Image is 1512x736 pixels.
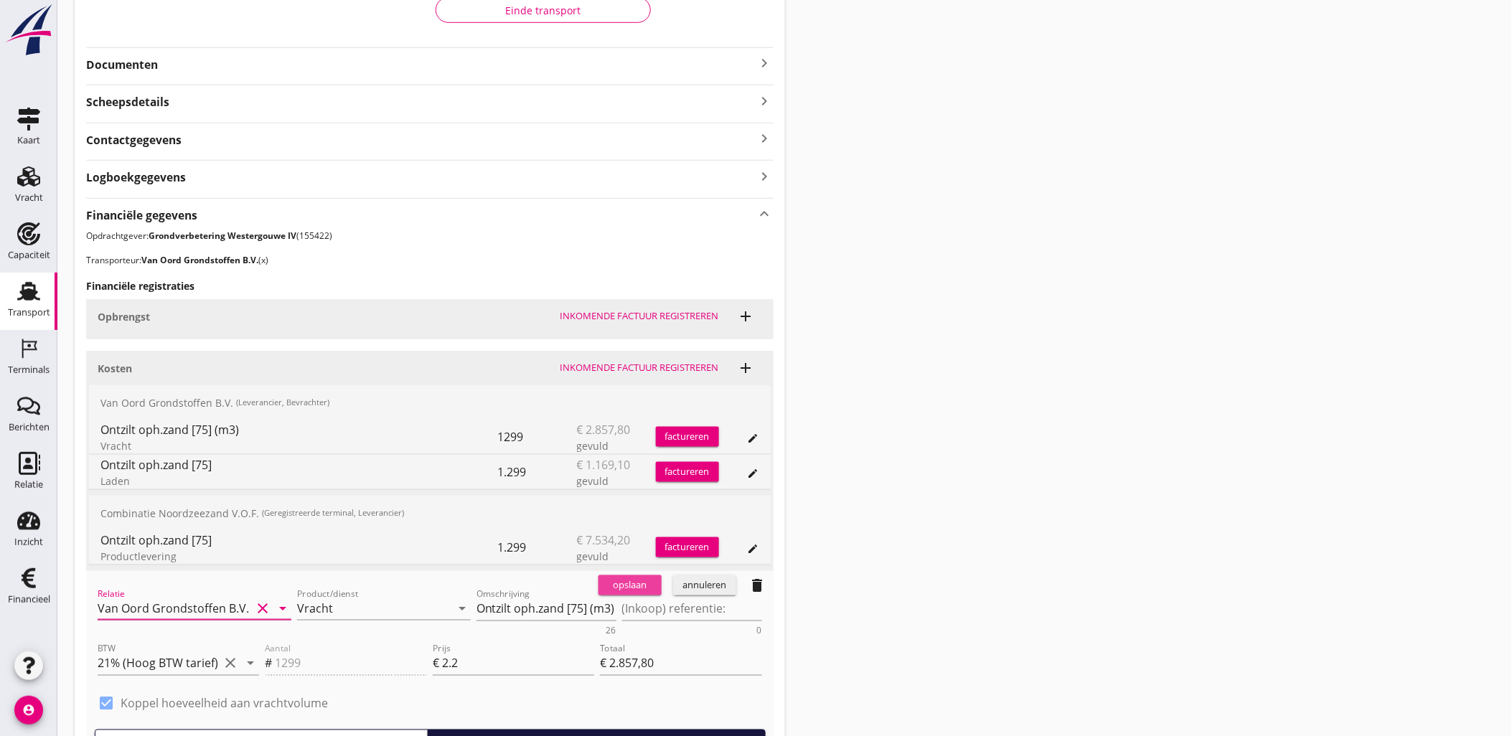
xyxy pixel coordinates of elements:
[14,537,43,547] div: Inzicht
[756,55,774,72] i: keyboard_arrow_right
[656,430,719,444] div: factureren
[498,420,577,454] div: 1299
[656,537,719,557] button: factureren
[448,3,639,18] div: Einde transport
[606,626,616,635] div: 26
[598,575,662,595] button: opslaan
[498,455,577,489] div: 1.299
[100,473,498,489] div: Laden
[622,597,762,621] textarea: (Inkoop) referentie:
[254,600,271,617] i: clear
[141,254,258,266] strong: Van Oord Grondstoffen B.V.
[454,600,471,617] i: arrow_drop_down
[86,207,197,224] strong: Financiële gegevens
[656,465,719,479] div: factureren
[86,254,774,267] p: Transporteur: (x)
[604,578,656,593] div: opslaan
[756,91,774,110] i: keyboard_arrow_right
[89,385,771,420] div: Van Oord Grondstoffen B.V.
[274,600,291,617] i: arrow_drop_down
[656,462,719,482] button: factureren
[679,578,731,593] div: annuleren
[8,250,50,260] div: Capaciteit
[8,595,50,604] div: Financieel
[498,530,577,565] div: 1.299
[100,532,498,549] div: Ontzilt oph.zand [75]
[748,543,759,555] i: edit
[577,473,656,489] div: gevuld
[442,652,594,675] input: Prijs
[98,597,251,620] input: Relatie
[3,4,55,57] img: logo-small.a267ee39.svg
[17,136,40,145] div: Kaart
[9,423,50,432] div: Berichten
[673,575,736,595] button: annuleren
[560,309,719,324] div: Inkomende factuur registreren
[8,308,50,317] div: Transport
[476,597,616,621] textarea: Omschrijving
[749,577,766,594] i: delete
[577,421,631,438] span: € 2.857,80
[242,655,259,672] i: arrow_drop_down
[236,397,329,409] small: (Leverancier, Bevrachter)
[656,427,719,447] button: factureren
[8,365,50,374] div: Terminals
[577,532,631,549] span: € 7.534,20
[86,94,169,110] strong: Scheepsdetails
[14,696,43,725] i: account_circle
[98,310,150,324] strong: Opbrengst
[86,278,774,293] h3: Financiële registraties
[86,169,186,186] strong: Logboekgegevens
[577,438,656,453] div: gevuld
[262,507,404,519] small: (Geregistreerde terminal, Leverancier)
[600,652,761,675] input: Totaal
[86,230,774,242] p: Opdrachtgever: (155422)
[86,57,756,73] strong: Documenten
[757,626,762,635] div: 0
[577,549,656,564] div: gevuld
[656,540,719,555] div: factureren
[149,230,296,242] strong: Grondverbetering Westergouwe IV
[100,438,498,453] div: Vracht
[756,204,774,224] i: keyboard_arrow_up
[756,129,774,148] i: keyboard_arrow_right
[14,480,43,489] div: Relatie
[98,652,219,675] input: BTW
[297,597,451,620] input: Product/dienst
[433,655,442,672] div: €
[89,496,771,530] div: Combinatie Noordzeezand V.O.F.
[100,549,498,564] div: Productlevering
[748,433,759,444] i: edit
[86,132,182,148] strong: Contactgegevens
[121,697,328,711] label: Koppel hoeveelheid aan vrachtvolume
[738,308,755,325] i: add
[748,468,759,479] i: edit
[555,306,725,326] button: Inkomende factuur registreren
[577,456,631,473] span: € 1.169,10
[100,456,498,473] div: Ontzilt oph.zand [75]
[222,655,239,672] i: clear
[98,362,132,375] strong: Kosten
[555,358,725,378] button: Inkomende factuur registreren
[560,361,719,375] div: Inkomende factuur registreren
[738,359,755,377] i: add
[100,421,498,438] div: Ontzilt oph.zand [75] (m3)
[15,193,43,202] div: Vracht
[756,166,774,186] i: keyboard_arrow_right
